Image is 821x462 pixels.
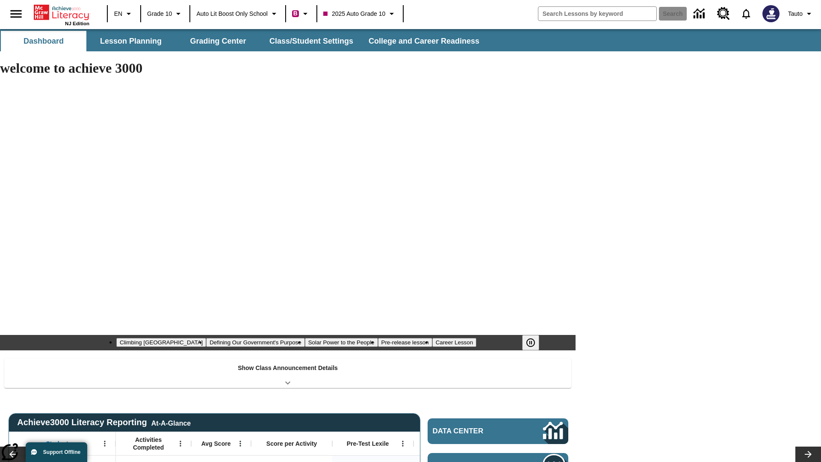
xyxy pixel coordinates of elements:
[4,358,571,388] div: Show Class Announcement Details
[757,3,785,25] button: Select a new avatar
[433,427,514,435] span: Data Center
[432,338,476,347] button: Slide 5 Career Lesson
[688,2,712,26] a: Data Center
[65,21,89,26] span: NJ Edition
[196,9,268,18] span: Auto Lit Boost only School
[305,338,378,347] button: Slide 3 Solar Power to the People
[263,31,360,51] button: Class/Student Settings
[98,437,111,450] button: Open Menu
[396,437,409,450] button: Open Menu
[151,418,191,427] div: At-A-Glance
[795,447,821,462] button: Lesson carousel, Next
[234,437,247,450] button: Open Menu
[17,418,191,427] span: Achieve3000 Literacy Reporting
[114,9,122,18] span: EN
[289,6,314,21] button: Boost Class color is violet red. Change class color
[522,335,548,350] div: Pause
[538,7,656,21] input: search field
[735,3,757,25] a: Notifications
[1,31,86,51] button: Dashboard
[34,3,89,26] div: Home
[116,338,206,347] button: Slide 1 Climbing Mount Tai
[362,31,486,51] button: College and Career Readiness
[26,442,87,462] button: Support Offline
[88,31,174,51] button: Lesson Planning
[3,1,29,27] button: Open side menu
[762,5,780,22] img: Avatar
[193,6,283,21] button: School: Auto Lit Boost only School, Select your school
[323,9,385,18] span: 2025 Auto Grade 10
[174,437,187,450] button: Open Menu
[293,8,298,19] span: B
[266,440,317,447] span: Score per Activity
[712,2,735,25] a: Resource Center, Will open in new tab
[43,449,80,455] span: Support Offline
[378,338,432,347] button: Slide 4 Pre-release lesson
[120,436,177,451] span: Activities Completed
[428,418,568,444] a: Data Center
[144,6,187,21] button: Grade: Grade 10, Select a grade
[110,6,138,21] button: Language: EN, Select a language
[175,31,261,51] button: Grading Center
[46,440,68,447] span: Student
[522,335,539,350] button: Pause
[320,6,400,21] button: Class: 2025 Auto Grade 10, Select your class
[788,9,803,18] span: Tauto
[206,338,304,347] button: Slide 2 Defining Our Government's Purpose
[147,9,172,18] span: Grade 10
[201,440,231,447] span: Avg Score
[347,440,389,447] span: Pre-Test Lexile
[785,6,818,21] button: Profile/Settings
[34,4,89,21] a: Home
[238,364,338,373] p: Show Class Announcement Details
